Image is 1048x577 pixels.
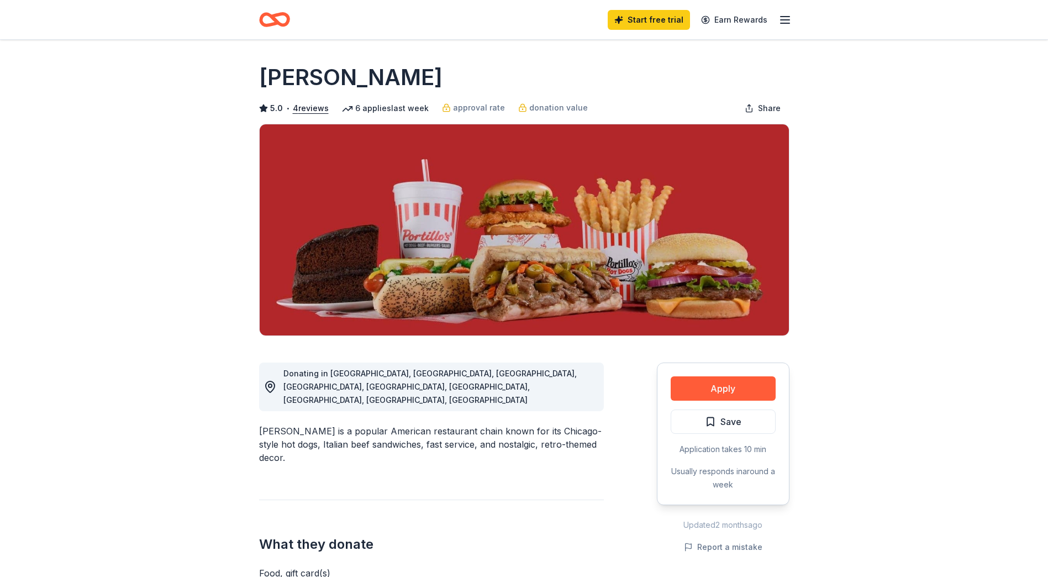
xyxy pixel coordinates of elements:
[453,101,505,114] span: approval rate
[260,124,789,335] img: Image for Portillo's
[671,465,776,491] div: Usually responds in around a week
[608,10,690,30] a: Start free trial
[286,104,289,113] span: •
[293,102,329,115] button: 4reviews
[694,10,774,30] a: Earn Rewards
[720,415,741,429] span: Save
[518,101,588,114] a: donation value
[736,97,789,119] button: Share
[270,102,283,115] span: 5.0
[671,410,776,434] button: Save
[671,443,776,456] div: Application takes 10 min
[442,101,505,114] a: approval rate
[657,518,789,532] div: Updated 2 months ago
[529,101,588,114] span: donation value
[283,369,577,405] span: Donating in [GEOGRAPHIC_DATA], [GEOGRAPHIC_DATA], [GEOGRAPHIC_DATA], [GEOGRAPHIC_DATA], [GEOGRAPH...
[259,7,290,33] a: Home
[671,376,776,401] button: Apply
[259,536,604,553] h2: What they donate
[259,424,604,464] div: [PERSON_NAME] is a popular American restaurant chain known for its Chicago-style hot dogs, Italia...
[342,102,429,115] div: 6 applies last week
[684,541,762,554] button: Report a mistake
[758,102,781,115] span: Share
[259,62,443,93] h1: [PERSON_NAME]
